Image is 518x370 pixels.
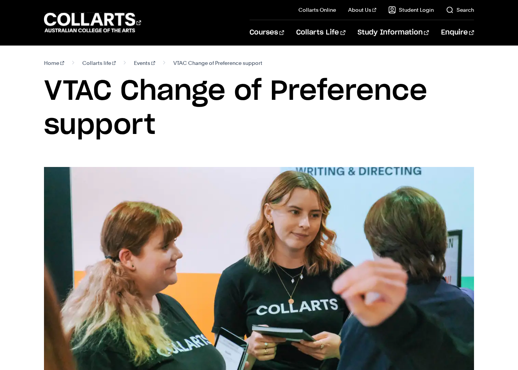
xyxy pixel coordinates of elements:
a: About Us [348,6,376,14]
a: Student Login [388,6,434,14]
a: Events [134,58,155,68]
a: Courses [250,20,284,45]
a: Home [44,58,64,68]
span: VTAC Change of Preference support [173,58,262,68]
a: Collarts Life [296,20,345,45]
a: Collarts life [82,58,116,68]
div: Go to homepage [44,12,141,33]
a: Enquire [441,20,474,45]
a: Study Information [358,20,429,45]
a: Search [446,6,474,14]
a: Collarts Online [298,6,336,14]
h1: VTAC Change of Preference support [44,74,474,143]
